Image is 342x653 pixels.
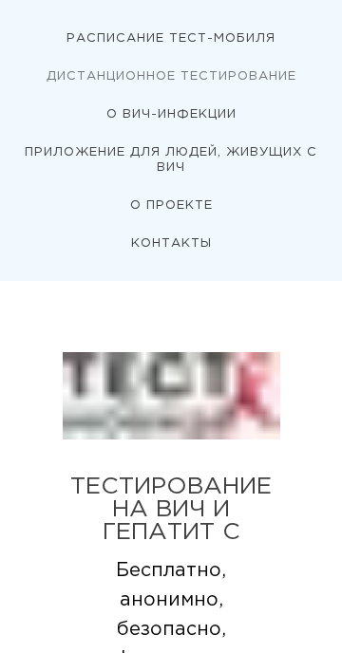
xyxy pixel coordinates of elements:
div: ТЕСТИРОВАНИЕ НА ВИЧ И ГЕПАТИТ С [62,476,280,544]
a: КОНТАКТЫ [131,238,212,249]
a: РАСПИСАНИЕ ТЕСТ-МОБИЛЯ [66,33,275,44]
a: О ВИЧ-ИНФЕКЦИИ [106,109,237,120]
a: ПРИЛОЖЕНИЕ ДЛЯ ЛЮДЕЙ, ЖИВУЩИХ С ВИЧ [25,147,317,173]
a: О ПРОЕКТЕ [130,200,213,211]
a: ДИСТАНЦИОННОЕ ТЕСТИРОВАНИЕ [47,71,296,82]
